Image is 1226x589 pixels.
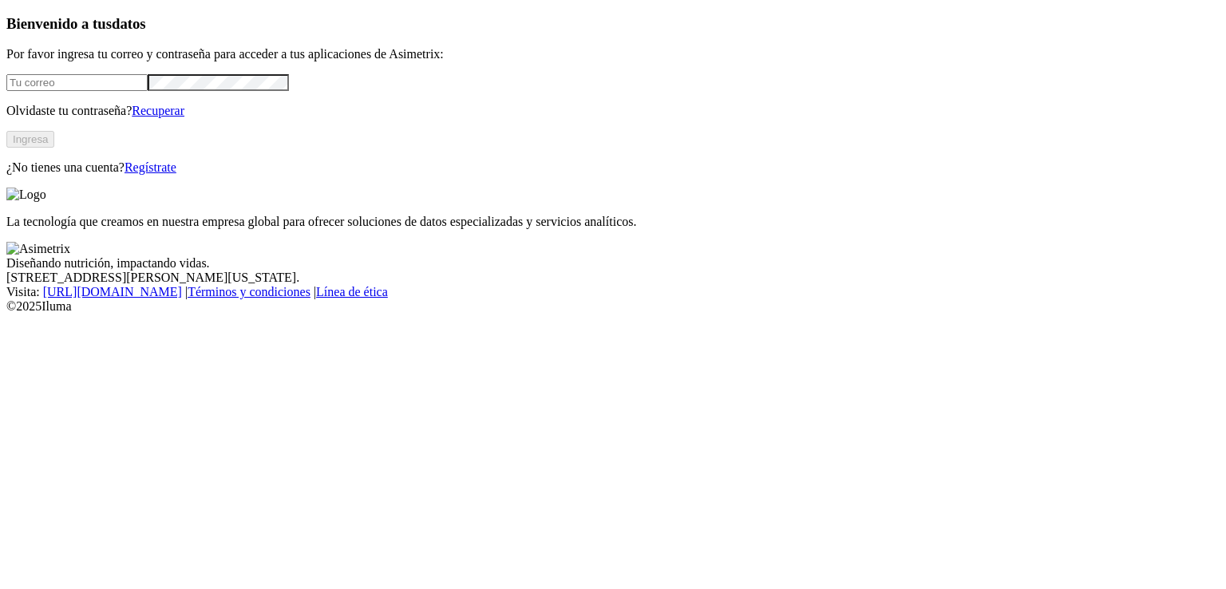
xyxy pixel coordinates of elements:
[6,242,70,256] img: Asimetrix
[6,15,1220,33] h3: Bienvenido a tus
[43,285,182,298] a: [URL][DOMAIN_NAME]
[6,299,1220,314] div: © 2025 Iluma
[6,74,148,91] input: Tu correo
[6,271,1220,285] div: [STREET_ADDRESS][PERSON_NAME][US_STATE].
[6,256,1220,271] div: Diseñando nutrición, impactando vidas.
[112,15,146,32] span: datos
[132,104,184,117] a: Recuperar
[316,285,388,298] a: Línea de ética
[6,47,1220,61] p: Por favor ingresa tu correo y contraseña para acceder a tus aplicaciones de Asimetrix:
[125,160,176,174] a: Regístrate
[6,160,1220,175] p: ¿No tienes una cuenta?
[6,104,1220,118] p: Olvidaste tu contraseña?
[6,131,54,148] button: Ingresa
[188,285,310,298] a: Términos y condiciones
[6,215,1220,229] p: La tecnología que creamos en nuestra empresa global para ofrecer soluciones de datos especializad...
[6,285,1220,299] div: Visita : | |
[6,188,46,202] img: Logo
